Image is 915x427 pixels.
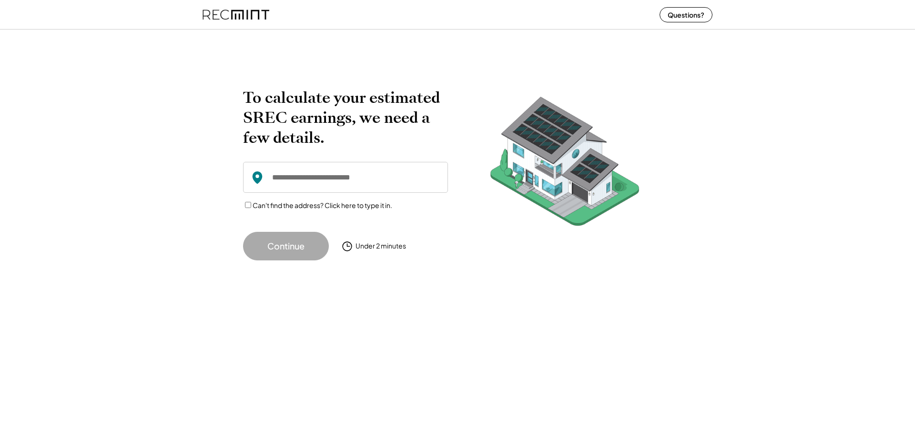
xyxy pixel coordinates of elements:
h2: To calculate your estimated SREC earnings, we need a few details. [243,88,448,148]
img: RecMintArtboard%207.png [472,88,658,240]
img: recmint-logotype%403x%20%281%29.jpeg [203,2,269,27]
label: Can't find the address? Click here to type it in. [253,201,392,209]
button: Questions? [660,7,712,22]
button: Continue [243,232,329,260]
div: Under 2 minutes [356,241,406,251]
